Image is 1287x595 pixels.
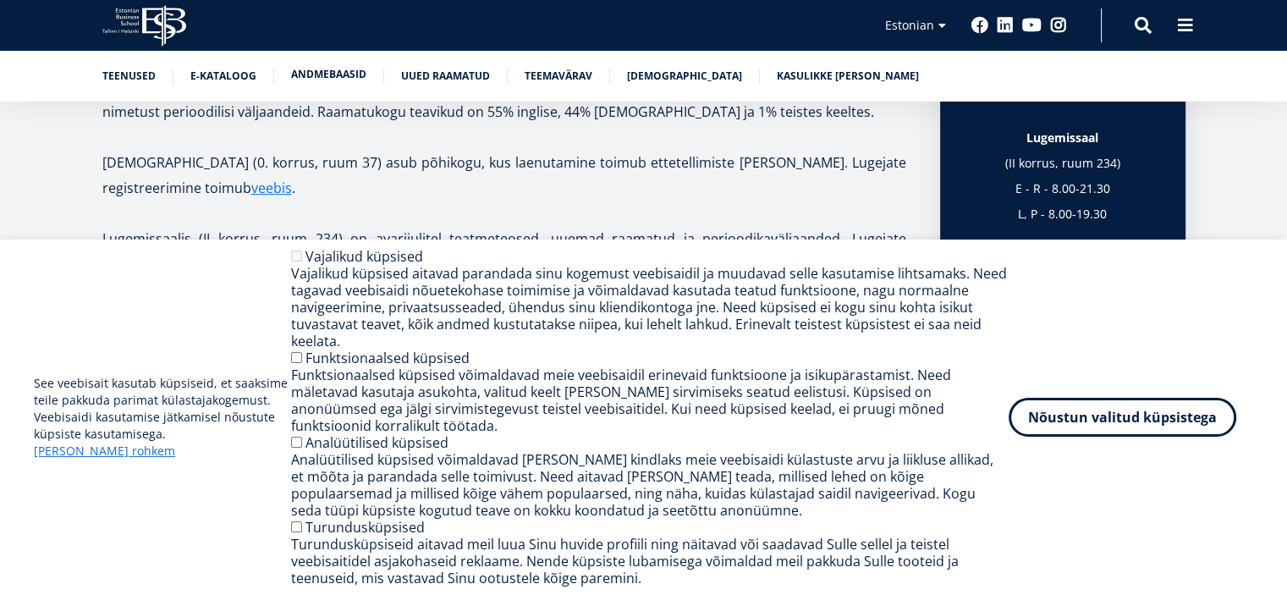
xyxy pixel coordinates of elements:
[777,68,919,85] a: Kasulikke [PERSON_NAME]
[34,375,291,460] p: See veebisait kasutab küpsiseid, et saaksime teile pakkuda parimat külastajakogemust. Veebisaidi ...
[401,68,490,85] a: Uued raamatud
[34,443,175,460] a: [PERSON_NAME] rohkem
[291,66,366,83] a: Andmebaasid
[1022,17,1042,34] a: Youtube
[102,150,906,201] p: [DEMOGRAPHIC_DATA] (0. korrus, ruum 37) asub põhikogu, kus laenutamine toimub ettetellimiste [PER...
[305,433,448,452] label: Analüütilised küpsised
[102,68,156,85] a: Teenused
[291,265,1009,350] div: Vajalikud küpsised aitavad parandada sinu kogemust veebisaidil ja muudavad selle kasutamise lihts...
[974,176,1152,201] p: E - R - 8.00-21.30
[971,17,988,34] a: Facebook
[291,451,1009,519] div: Analüütilised küpsised võimaldavad [PERSON_NAME] kindlaks meie veebisaidi külastuste arvu ja liik...
[291,366,1009,434] div: Funktsionaalsed küpsised võimaldavad meie veebisaidil erinevaid funktsioone ja isikupärastamist. ...
[627,68,742,85] a: [DEMOGRAPHIC_DATA]
[190,68,256,85] a: E-kataloog
[525,68,592,85] a: Teemavärav
[974,201,1152,252] p: L, P - 8.00-19.30
[305,518,425,537] label: Turundusküpsised
[1009,398,1236,437] button: Nõustun valitud küpsistega
[1005,155,1120,171] b: (II korrus, ruum 234)
[1026,129,1098,146] strong: Lugemissaal
[997,17,1014,34] a: Linkedin
[1050,17,1067,34] a: Instagram
[102,226,906,277] p: Lugemissaalis (II korrus, ruum 234) on avariiulitel teatmeteosed, uuemad raamatud ja perioodikavä...
[305,247,423,266] label: Vajalikud küpsised
[251,175,292,201] a: veebis
[291,536,1009,587] div: Turundusküpsiseid aitavad meil luua Sinu huvide profiili ning näitavad või saadavad Sulle sellel ...
[305,349,470,367] label: Funktsionaalsed küpsised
